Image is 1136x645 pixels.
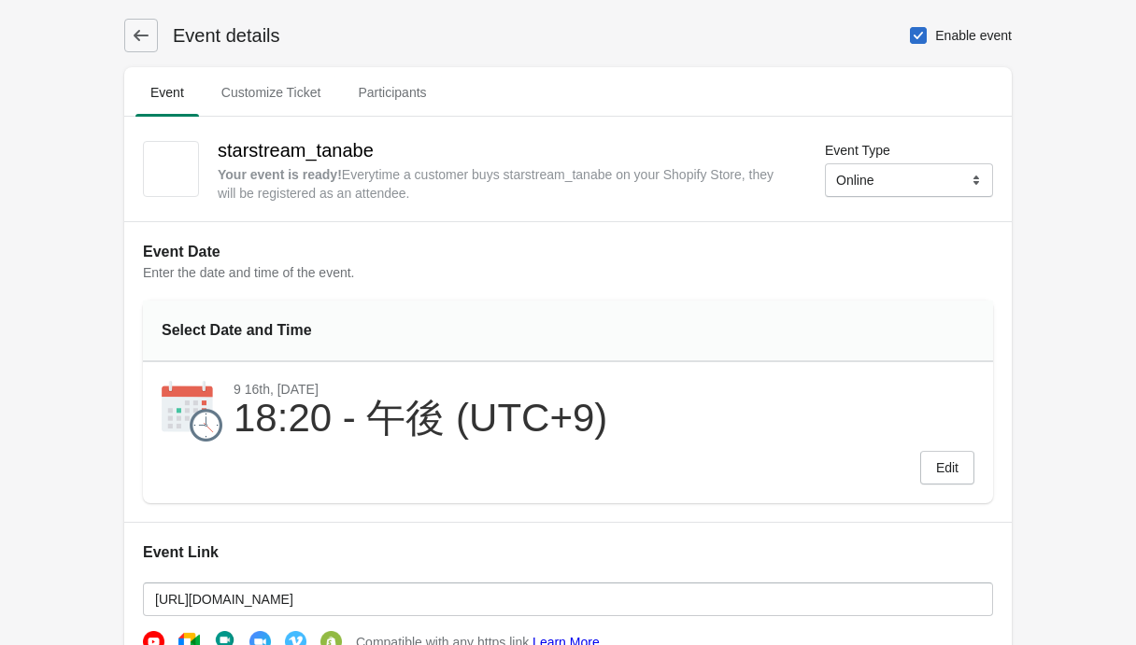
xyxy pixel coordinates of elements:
div: Everytime a customer buys starstream_tanabe on your Shopify Store, they will be registered as an ... [218,165,794,203]
span: Edit [936,460,958,475]
span: Customize Ticket [206,76,336,109]
h2: Event Date [143,241,993,263]
span: Event [135,76,199,109]
span: Enter the date and time of the event. [143,265,354,280]
label: Event Type [825,141,890,160]
span: Participants [343,76,441,109]
img: calendar-9220d27974dede90758afcd34f990835.png [162,381,222,442]
div: Select Date and Time [162,319,405,342]
button: Edit [920,451,974,484]
h2: starstream_tanabe [218,135,794,165]
strong: Your event is ready ! [218,167,342,182]
input: https://secret-url.com [143,582,993,616]
div: 9 16th, [DATE] [234,381,607,398]
span: Enable event [935,26,1012,45]
h1: Event details [158,22,280,49]
div: 18:20 - 午後 (UTC+9) [234,398,607,439]
h2: Event Link [143,541,993,564]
